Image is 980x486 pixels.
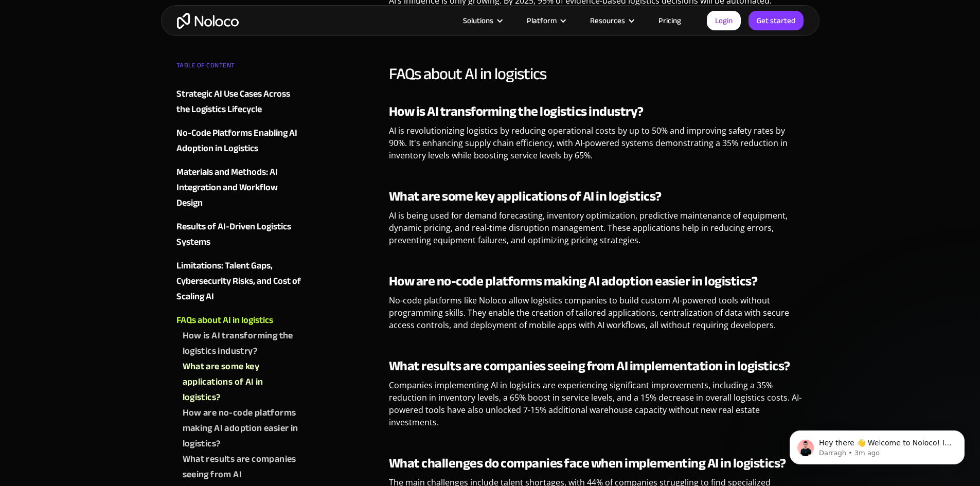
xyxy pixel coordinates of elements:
a: How is AI transforming the logistics industry? [183,328,301,359]
a: Materials and Methods: AI Integration and Workflow Design [176,165,301,211]
strong: How are no-code platforms making AI adoption easier in logistics? [389,268,758,294]
strong: What challenges do companies face when implementing AI in logistics? [389,451,786,476]
p: Companies implementing AI in logistics are experiencing significant improvements, including a 35%... [389,379,804,436]
a: FAQs about AI in logistics [176,313,301,328]
div: Platform [514,14,577,27]
div: Platform [527,14,557,27]
a: Results of AI-Driven Logistics Systems [176,219,301,250]
p: AI is revolutionizing logistics by reducing operational costs by up to 50% and improving safety r... [389,124,804,169]
div: TABLE OF CONTENT [176,58,301,78]
div: Solutions [463,14,493,27]
div: Resources [590,14,625,27]
a: Strategic AI Use Cases Across the Logistics Lifecycle [176,86,301,117]
div: FAQs about AI in logistics [176,313,273,328]
strong: How is AI transforming the logistics industry? [389,99,644,124]
a: No-Code Platforms Enabling AI Adoption in Logistics [176,125,301,156]
iframe: Intercom notifications message [774,409,980,481]
a: What are some key applications of AI in logistics? [183,359,301,405]
a: How are no-code platforms making AI adoption easier in logistics? [183,405,301,452]
strong: What results are companies seeing from AI implementation in logistics? [389,353,790,379]
h2: FAQs about AI in logistics [389,64,804,84]
p: No-code platforms like Noloco allow logistics companies to build custom AI-powered tools without ... [389,294,804,339]
div: Solutions [450,14,514,27]
a: Login [707,11,741,30]
strong: What are some key applications of AI in logistics? [389,184,662,209]
div: Resources [577,14,646,27]
a: Get started [749,11,804,30]
a: Limitations: Talent Gaps, Cybersecurity Risks, and Cost of Scaling AI [176,258,301,304]
a: Pricing [646,14,694,27]
p: AI is being used for demand forecasting, inventory optimization, predictive maintenance of equipm... [389,209,804,254]
a: home [177,13,239,29]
